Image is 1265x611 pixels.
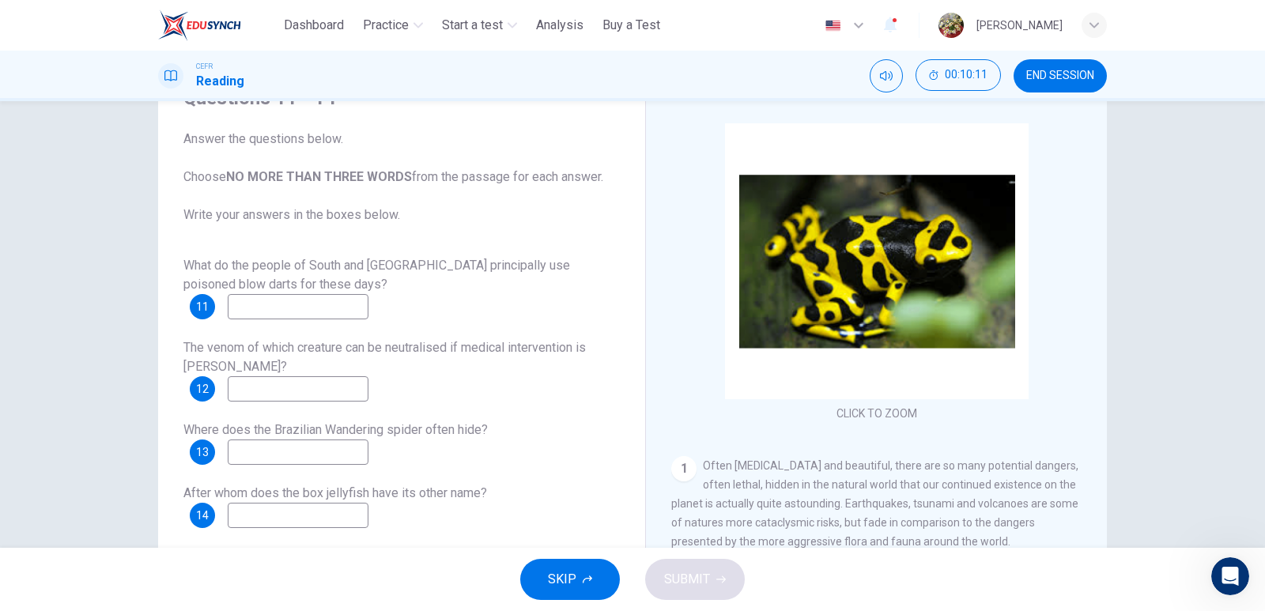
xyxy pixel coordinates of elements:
span: Start a test [442,16,503,35]
div: CEFR Level Test Structure and Scoring System [23,380,293,426]
span: 00:10:11 [945,69,987,81]
span: Home [35,505,70,516]
span: 11 [196,301,209,312]
button: Buy a Test [596,11,666,40]
span: What do the people of South and [GEOGRAPHIC_DATA] principally use poisoned blow darts for these d... [183,258,570,292]
div: Hide [916,59,1001,92]
span: SKIP [548,568,576,590]
span: Help [251,505,276,516]
div: I lost my test due to a technical error (CEFR Level Test) [23,426,293,472]
div: Ask a questionAI Agent and team can helpProfile image for Fin [16,267,300,327]
div: 1 [671,456,697,481]
button: Search for help [23,342,293,374]
div: AI Agent and team can help [32,297,240,314]
div: Mute [870,59,903,92]
span: After whom does the box jellyfish have its other name? [183,485,487,500]
button: Help [211,466,316,529]
button: Practice [357,11,429,40]
span: Where does the Brazilian Wandering spider often hide? [183,422,488,437]
div: [PERSON_NAME] [976,16,1063,35]
b: NO MORE THAN THREE WORDS [226,169,412,184]
span: END SESSION [1026,70,1094,82]
span: 13 [196,447,209,458]
p: How can we help? [32,220,285,247]
p: Hey [PERSON_NAME]. Welcome to EduSynch! [32,112,285,220]
span: Analysis [536,16,583,35]
button: SKIP [520,559,620,600]
span: Messages [131,505,186,516]
img: en [823,20,843,32]
img: Profile image for Fin [246,288,265,307]
span: 14 [196,510,209,521]
img: Profile picture [938,13,964,38]
span: 12 [196,383,209,394]
img: ELTC logo [158,9,241,41]
button: END SESSION [1014,59,1107,92]
span: Often [MEDICAL_DATA] and beautiful, there are so many potential dangers, often lethal, hidden in ... [671,459,1078,548]
button: 00:10:11 [916,59,1001,91]
div: Close [272,25,300,54]
span: Dashboard [284,16,344,35]
span: Answer the questions below. Choose from the passage for each answer. Write your answers in the bo... [183,130,620,224]
span: CEFR [196,61,213,72]
button: Dashboard [278,11,350,40]
button: Start a test [436,11,523,40]
iframe: Intercom live chat [1211,557,1249,595]
div: I lost my test due to a technical error (CEFR Level Test) [32,432,265,466]
span: Buy a Test [602,16,660,35]
div: CEFR Level Test Structure and Scoring System [32,387,265,420]
span: Search for help [32,350,128,367]
span: Practice [363,16,409,35]
h1: Reading [196,72,244,91]
div: Ask a question [32,281,240,297]
button: Analysis [530,11,590,40]
a: ELTC logo [158,9,278,41]
span: The venom of which creature can be neutralised if medical intervention is [PERSON_NAME]? [183,340,586,374]
button: Messages [105,466,210,529]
